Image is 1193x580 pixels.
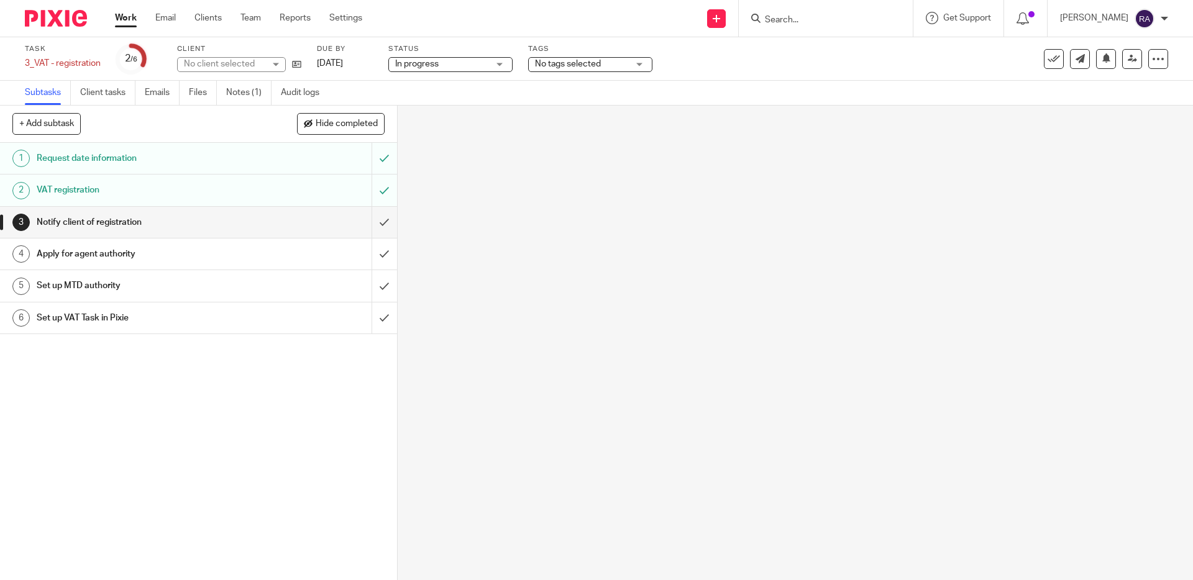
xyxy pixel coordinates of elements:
div: Mark as to do [372,174,397,206]
div: 2 [125,52,137,66]
h1: Set up MTD authority [37,276,252,295]
p: [PERSON_NAME] [1060,12,1128,24]
div: 6 [12,309,30,327]
label: Tags [528,44,652,54]
button: Snooze task [1096,49,1116,69]
div: No client selected [184,58,265,70]
div: Mark as done [372,238,397,270]
h1: Set up VAT Task in Pixie [37,309,252,327]
label: Due by [317,44,373,54]
label: Status [388,44,513,54]
small: /6 [130,56,137,63]
span: Hide completed [316,119,378,129]
div: 2 [12,182,30,199]
h1: VAT registration [37,181,252,199]
a: Files [189,81,217,105]
div: Mark as done [372,270,397,301]
label: Task [25,44,101,54]
button: Hide completed [297,113,385,134]
div: 4 [12,245,30,263]
a: Send new email to Valuations Team Ltd [1070,49,1090,69]
a: Work [115,12,137,24]
a: Email [155,12,176,24]
a: Clients [194,12,222,24]
a: Team [240,12,261,24]
div: Mark as to do [372,143,397,174]
div: 3_VAT - registration [25,57,101,70]
label: Client [177,44,301,54]
button: + Add subtask [12,113,81,134]
span: [DATE] [317,59,343,68]
a: Subtasks [25,81,71,105]
i: Open client page [292,60,301,69]
input: Search [764,15,875,26]
span: In progress [395,60,439,68]
a: Settings [329,12,362,24]
a: Audit logs [281,81,329,105]
a: Reports [280,12,311,24]
span: No tags selected [535,60,601,68]
a: Emails [145,81,180,105]
a: Reassign task [1122,49,1142,69]
a: Client tasks [80,81,135,105]
img: Pixie [25,10,87,27]
div: 3 [12,214,30,231]
div: 5 [12,278,30,295]
h1: Apply for agent authority [37,245,252,263]
div: Mark as done [372,302,397,333]
span: Get Support [943,14,991,22]
a: Notes (1) [226,81,272,105]
h1: Request date information [37,149,252,168]
div: Mark as done [372,207,397,238]
img: svg%3E [1135,9,1154,29]
h1: Notify client of registration [37,213,252,232]
div: 1 [12,150,30,167]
